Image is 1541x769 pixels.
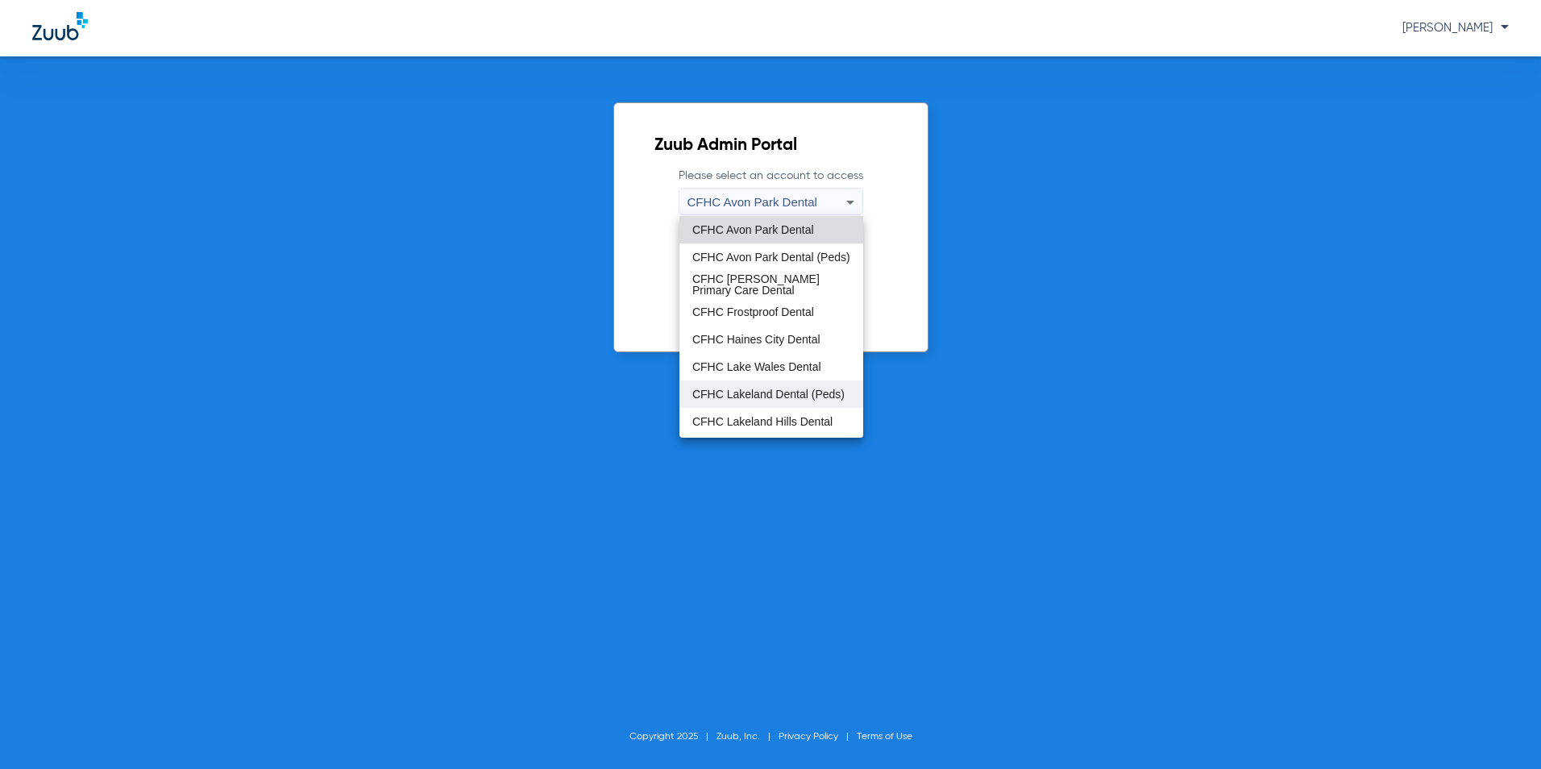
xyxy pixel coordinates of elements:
[692,306,814,318] span: CFHC Frostproof Dental
[692,389,845,400] span: CFHC Lakeland Dental (Peds)
[692,361,821,372] span: CFHC Lake Wales Dental
[692,334,820,345] span: CFHC Haines City Dental
[692,224,814,235] span: CFHC Avon Park Dental
[692,273,850,296] span: CFHC [PERSON_NAME] Primary Care Dental
[692,251,850,263] span: CFHC Avon Park Dental (Peds)
[692,416,833,427] span: CFHC Lakeland Hills Dental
